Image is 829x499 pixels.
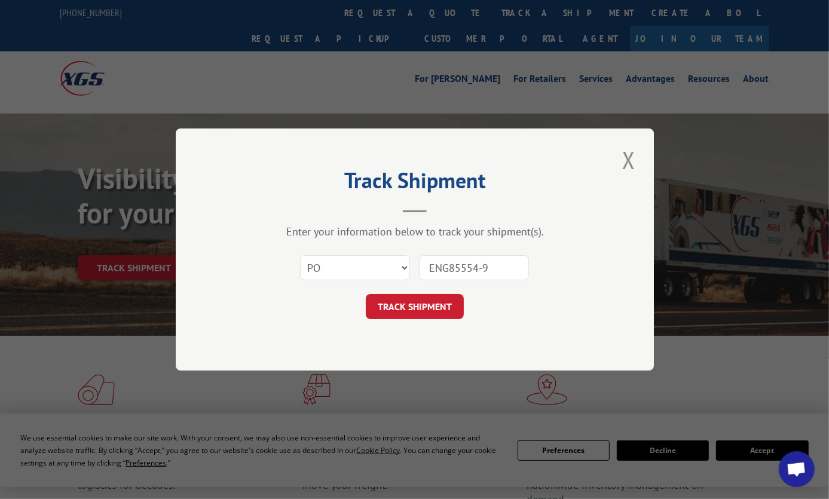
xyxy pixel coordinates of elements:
button: TRACK SHIPMENT [366,294,464,319]
input: Number(s) [419,255,529,280]
div: Enter your information below to track your shipment(s). [235,225,594,238]
button: Close modal [619,143,639,176]
a: Open chat [779,451,815,487]
h2: Track Shipment [235,172,594,195]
